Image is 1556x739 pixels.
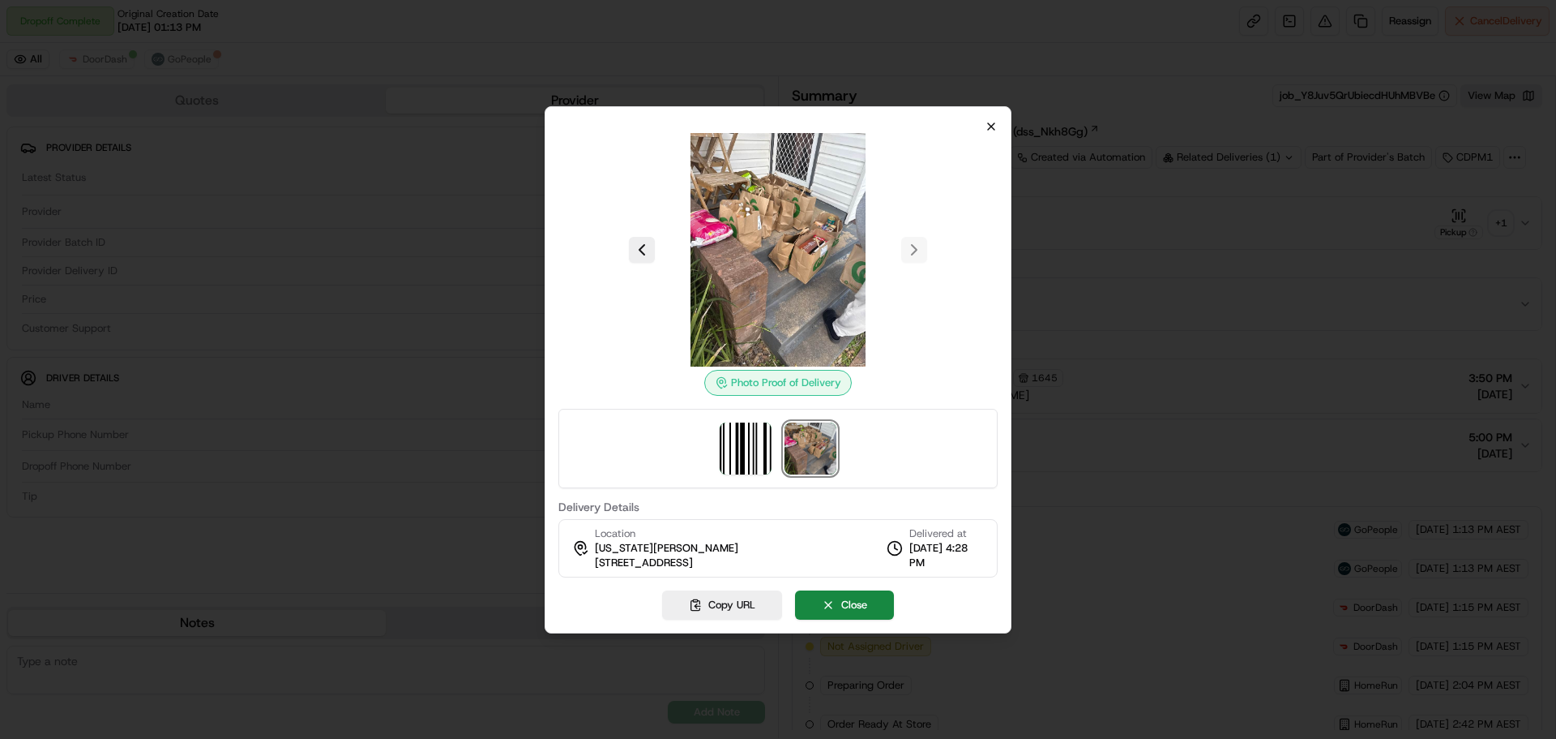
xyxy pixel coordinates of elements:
label: Delivery Details [558,501,998,513]
span: [DATE] 4:28 PM [909,541,984,570]
button: Close [795,591,894,620]
img: photo_proof_of_delivery image [661,133,895,367]
img: photo_proof_of_delivery image [784,423,836,475]
span: Delivered at [909,526,984,541]
img: barcode_scan_on_pickup image [720,423,772,475]
span: [STREET_ADDRESS] [595,556,693,570]
span: [US_STATE][PERSON_NAME] [595,541,738,556]
button: Copy URL [662,591,782,620]
div: Photo Proof of Delivery [704,370,852,396]
span: Location [595,526,635,541]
